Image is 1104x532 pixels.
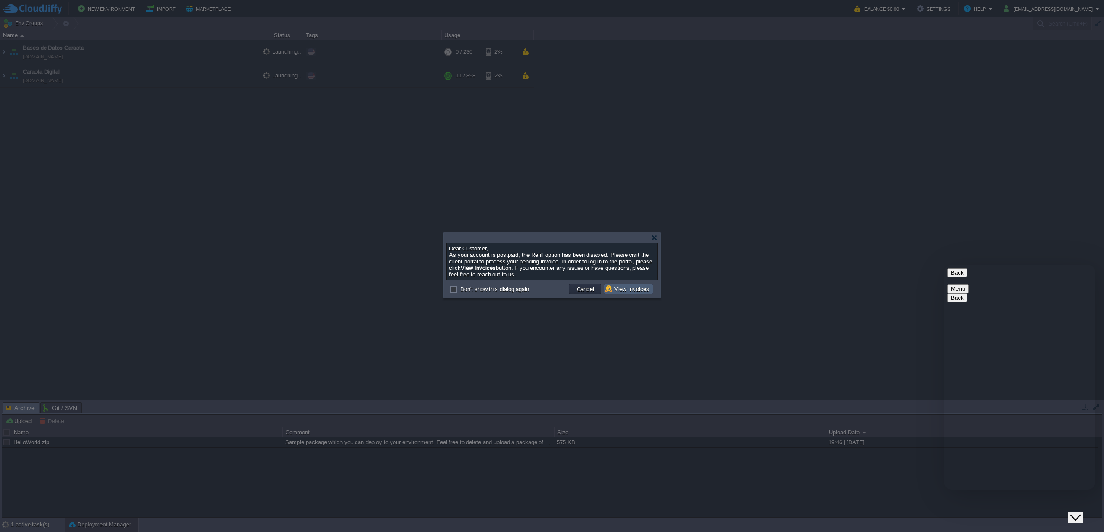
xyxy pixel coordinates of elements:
p: Dear Customer, [449,245,655,252]
iframe: chat widget [1068,497,1095,523]
button: Cancel [574,285,597,293]
b: View Invoices [461,265,496,271]
iframe: chat widget [944,265,1095,490]
label: Don't show this dialog again [460,286,529,292]
div: As your account is postpaid, the Refill option has been disabled. Please visit the client portal ... [449,245,655,278]
button: View Invoices [605,285,652,293]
